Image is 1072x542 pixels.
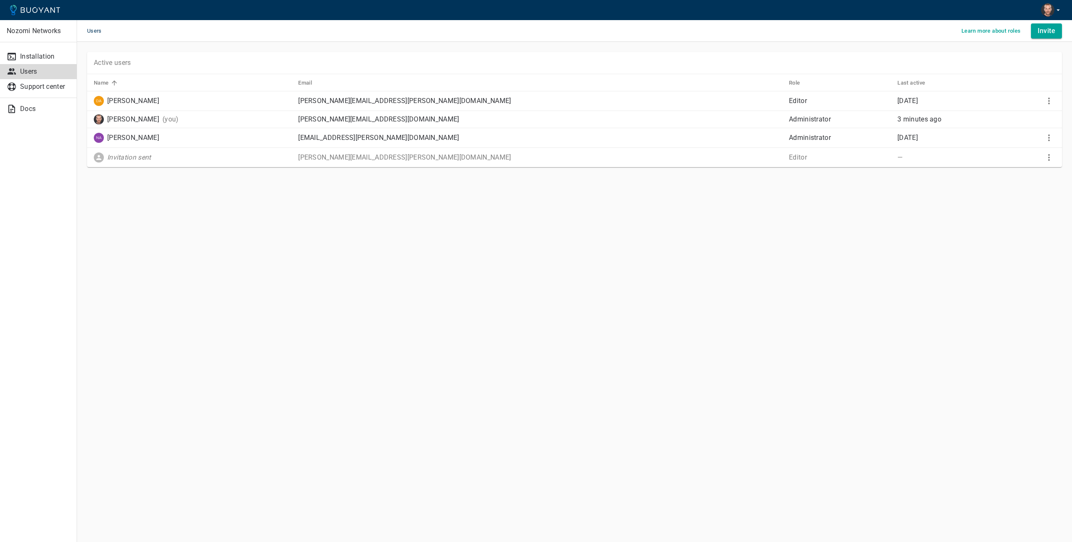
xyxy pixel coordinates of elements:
span: Last active [897,79,936,87]
p: Editor [789,153,891,162]
p: [EMAIL_ADDRESS][PERSON_NAME][DOMAIN_NAME] [298,134,782,142]
div: Luca Zacchetti [94,114,159,124]
span: Thu, 11 Sep 2025 17:09:03 CEST / Thu, 11 Sep 2025 15:09:03 UTC [897,134,918,142]
relative-time: [DATE] [897,97,918,105]
button: Invite [1031,23,1062,39]
button: More [1043,95,1055,107]
p: [PERSON_NAME][EMAIL_ADDRESS][DOMAIN_NAME] [298,115,782,124]
p: Nozomi Networks [7,27,70,35]
div: Dan Schneider [94,96,159,106]
span: Users [87,20,112,42]
p: Docs [20,105,70,113]
p: [PERSON_NAME] [107,115,159,124]
p: Invitation sent [107,153,151,162]
h5: Email [298,80,312,86]
img: luca.zacchetti@nozominetworks.com [94,114,104,124]
h5: Learn more about roles [961,28,1021,34]
img: natalino.picone@nozominetworks.com [94,133,104,143]
p: [PERSON_NAME] [107,134,159,142]
h5: Name [94,80,109,86]
h4: Invite [1038,27,1055,35]
p: Administrator [789,115,891,124]
p: Support center [20,83,70,91]
p: [PERSON_NAME][EMAIL_ADDRESS][PERSON_NAME][DOMAIN_NAME] [298,97,782,105]
p: Editor [789,97,891,105]
relative-time: [DATE] [897,134,918,142]
a: Learn more about roles [958,26,1024,34]
h5: Role [789,80,800,86]
p: (you) [162,115,179,124]
relative-time: 3 minutes ago [897,115,941,123]
p: Active users [94,59,131,67]
p: Installation [20,52,70,61]
button: More [1043,151,1055,164]
button: Learn more about roles [958,25,1024,37]
h5: Last active [897,80,925,86]
span: Name [94,79,120,87]
p: [PERSON_NAME][EMAIL_ADDRESS][PERSON_NAME][DOMAIN_NAME] [298,153,782,162]
span: Email [298,79,323,87]
img: dan.schneider@nozominetworks.com [94,96,104,106]
p: — [897,153,1004,162]
button: More [1043,132,1055,144]
p: Administrator [789,134,891,142]
img: Luca Zacchetti [1041,3,1054,17]
div: Natalino Picone [94,133,159,143]
span: Wed, 17 Sep 2025 18:31:56 CEST / Wed, 17 Sep 2025 16:31:56 UTC [897,97,918,105]
span: Role [789,79,811,87]
p: [PERSON_NAME] [107,97,159,105]
span: Mon, 22 Sep 2025 11:13:50 CEST / Mon, 22 Sep 2025 09:13:50 UTC [897,115,941,123]
p: Users [20,67,70,76]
